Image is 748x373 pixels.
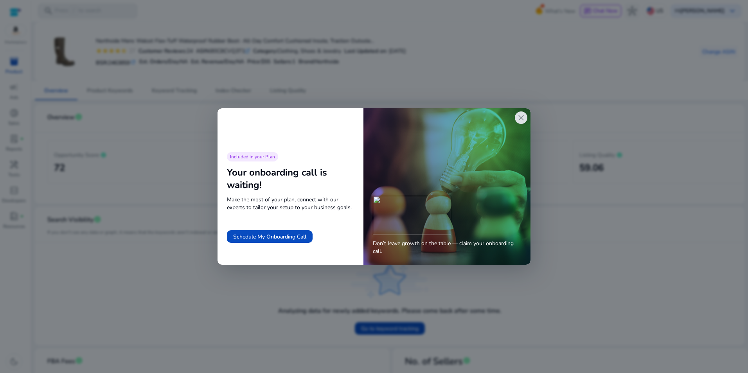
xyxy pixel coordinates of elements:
[233,233,306,241] span: Schedule My Onboarding Call
[227,196,354,212] span: Make the most of your plan, connect with our experts to tailor your setup to your business goals.
[227,166,354,191] div: Your onboarding call is waiting!
[227,230,313,243] button: Schedule My Onboarding Call
[230,154,275,160] span: Included in your Plan
[373,240,521,255] span: Don’t leave growth on the table — claim your onboarding call.
[516,113,526,122] span: close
